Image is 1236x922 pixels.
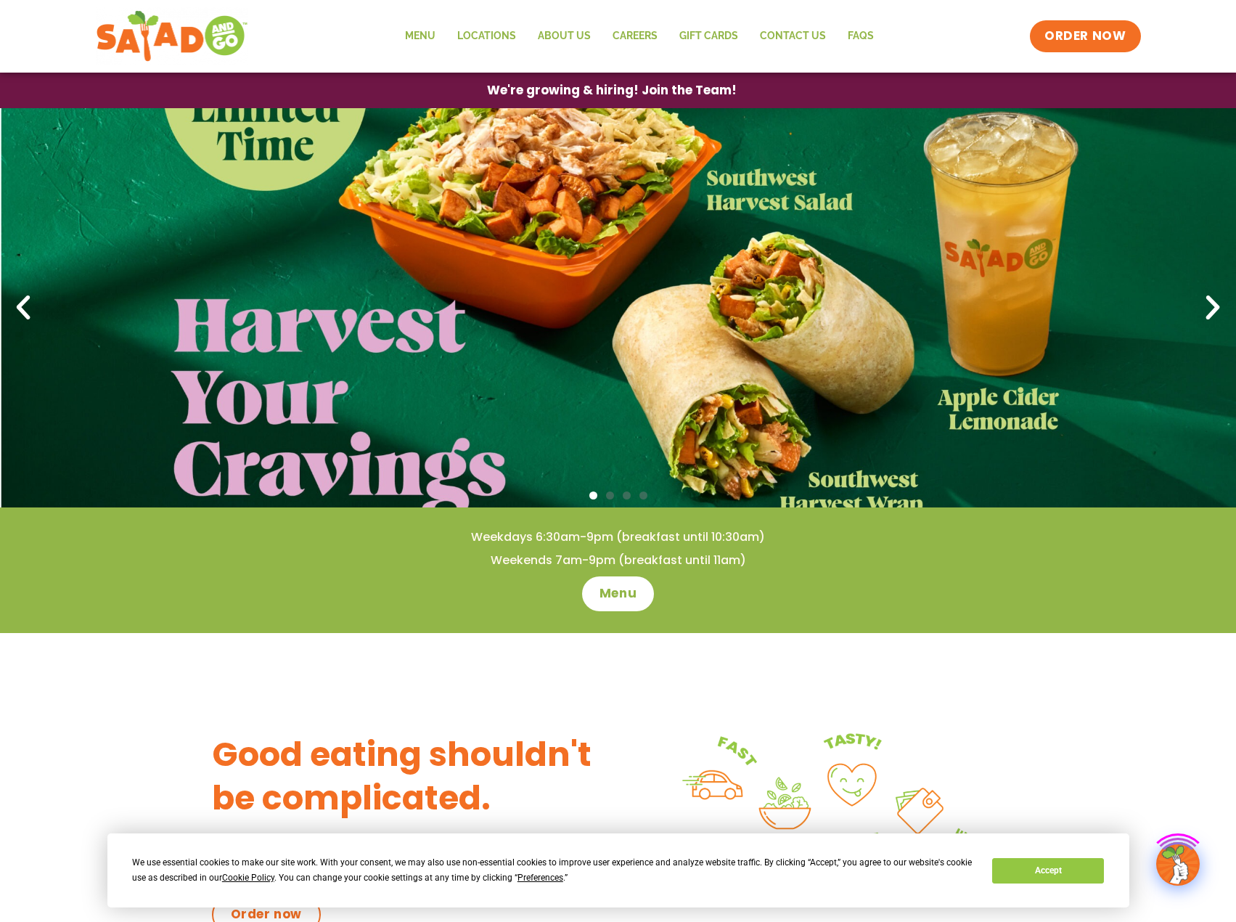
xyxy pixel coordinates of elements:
span: Cookie Policy [222,873,274,883]
a: FAQs [837,20,885,53]
a: Menu [582,576,654,611]
div: Previous slide [7,292,39,324]
a: Locations [446,20,527,53]
div: Next slide [1197,292,1229,324]
a: Contact Us [749,20,837,53]
span: Go to slide 4 [639,491,647,499]
div: Cookie Consent Prompt [107,833,1129,907]
a: We're growing & hiring! Join the Team! [465,73,758,107]
h4: Weekends 7am-9pm (breakfast until 11am) [29,552,1207,568]
nav: Menu [394,20,885,53]
div: We use essential cookies to make our site work. With your consent, we may also use non-essential ... [132,855,975,886]
a: Careers [602,20,668,53]
span: Menu [599,585,637,603]
span: Go to slide 3 [623,491,631,499]
button: Accept [992,858,1104,884]
span: Go to slide 1 [589,491,597,499]
a: About Us [527,20,602,53]
span: We're growing & hiring! Join the Team! [487,84,737,97]
span: Preferences [517,873,563,883]
a: GIFT CARDS [668,20,749,53]
a: Menu [394,20,446,53]
a: ORDER NOW [1030,20,1140,52]
img: new-SAG-logo-768×292 [96,7,249,65]
h3: Good eating shouldn't be complicated. [212,733,618,820]
span: Go to slide 2 [606,491,614,499]
span: ORDER NOW [1044,28,1126,45]
h4: Weekdays 6:30am-9pm (breakfast until 10:30am) [29,529,1207,545]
